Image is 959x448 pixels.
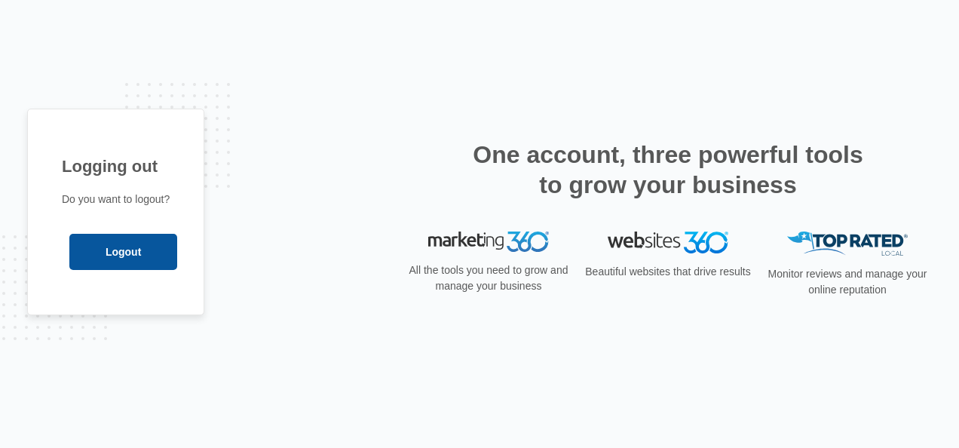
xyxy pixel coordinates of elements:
p: Do you want to logout? [62,192,170,207]
h1: Logging out [62,154,170,179]
p: Beautiful websites that drive results [584,264,752,280]
input: Logout [69,234,177,270]
p: Monitor reviews and manage your online reputation [763,266,932,298]
h2: One account, three powerful tools to grow your business [468,140,868,200]
img: Websites 360 [608,232,728,253]
img: Marketing 360 [428,232,549,253]
img: Top Rated Local [787,232,908,256]
p: All the tools you need to grow and manage your business [404,262,573,294]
